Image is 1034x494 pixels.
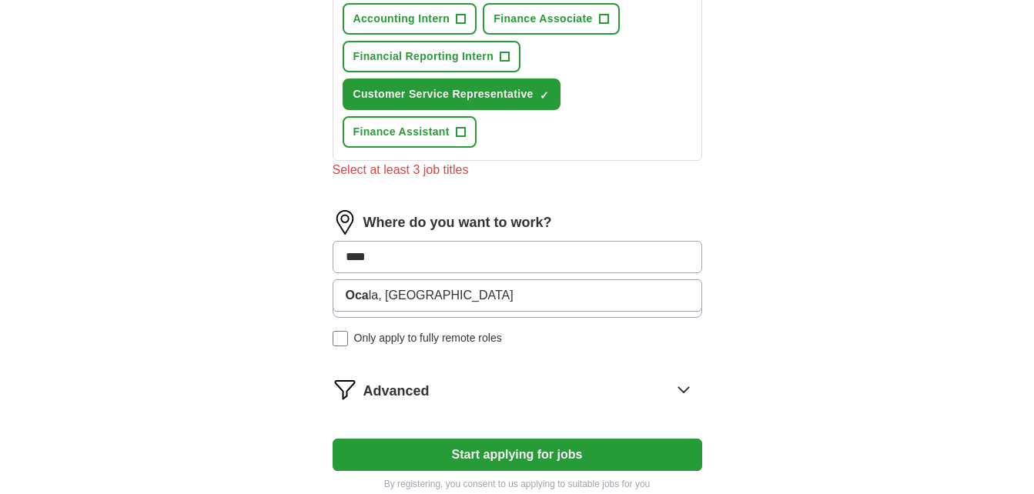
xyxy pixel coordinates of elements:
strong: Oca [346,289,369,302]
span: ✓ [540,89,549,102]
span: Advanced [363,381,430,402]
button: Financial Reporting Intern [343,41,521,72]
button: Accounting Intern [343,3,477,35]
p: By registering, you consent to us applying to suitable jobs for you [333,477,702,491]
li: la, [GEOGRAPHIC_DATA] [333,280,701,311]
button: Start applying for jobs [333,439,702,471]
span: Only apply to fully remote roles [354,330,502,346]
img: filter [333,377,357,402]
button: Customer Service Representative✓ [343,78,561,110]
button: Finance Associate [483,3,619,35]
span: Financial Reporting Intern [353,48,494,65]
div: Select at least 3 job titles [333,161,702,179]
input: Only apply to fully remote roles [333,331,348,346]
img: location.png [333,210,357,235]
span: Accounting Intern [353,11,450,27]
span: Finance Associate [494,11,592,27]
label: Where do you want to work? [363,212,552,233]
span: Customer Service Representative [353,86,534,102]
button: Finance Assistant [343,116,477,148]
span: Finance Assistant [353,124,450,140]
